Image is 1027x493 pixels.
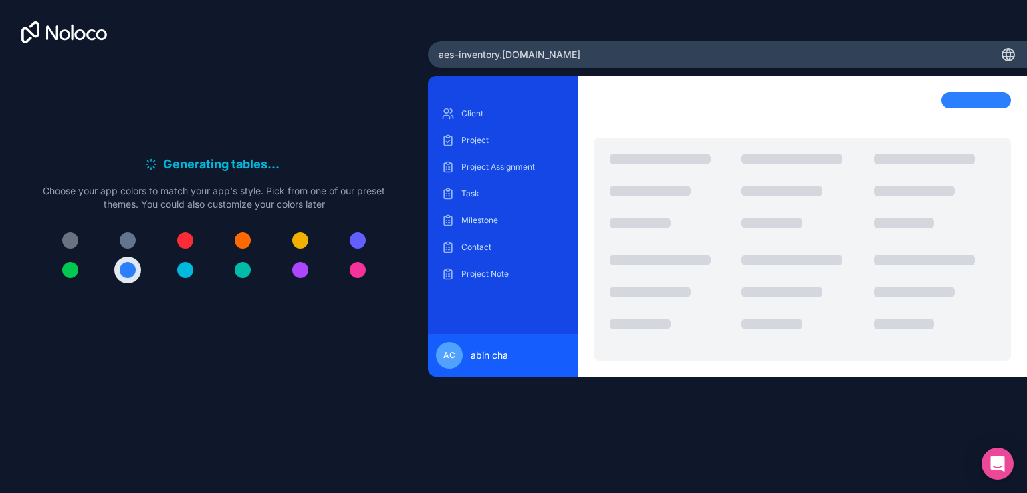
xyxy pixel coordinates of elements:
span: abin cha [471,349,508,362]
p: Project [461,135,564,146]
p: Milestone [461,215,564,226]
p: Project Note [461,269,564,279]
p: Client [461,108,564,119]
p: Project Assignment [461,162,564,172]
p: Choose your app colors to match your app's style. Pick from one of our preset themes. You could a... [43,184,385,211]
p: Task [461,188,564,199]
h6: Generating tables [163,155,283,174]
div: Open Intercom Messenger [982,448,1014,480]
div: scrollable content [439,103,567,323]
span: aes-inventory .[DOMAIN_NAME] [439,48,580,61]
span: ac [443,350,455,361]
p: Contact [461,242,564,253]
